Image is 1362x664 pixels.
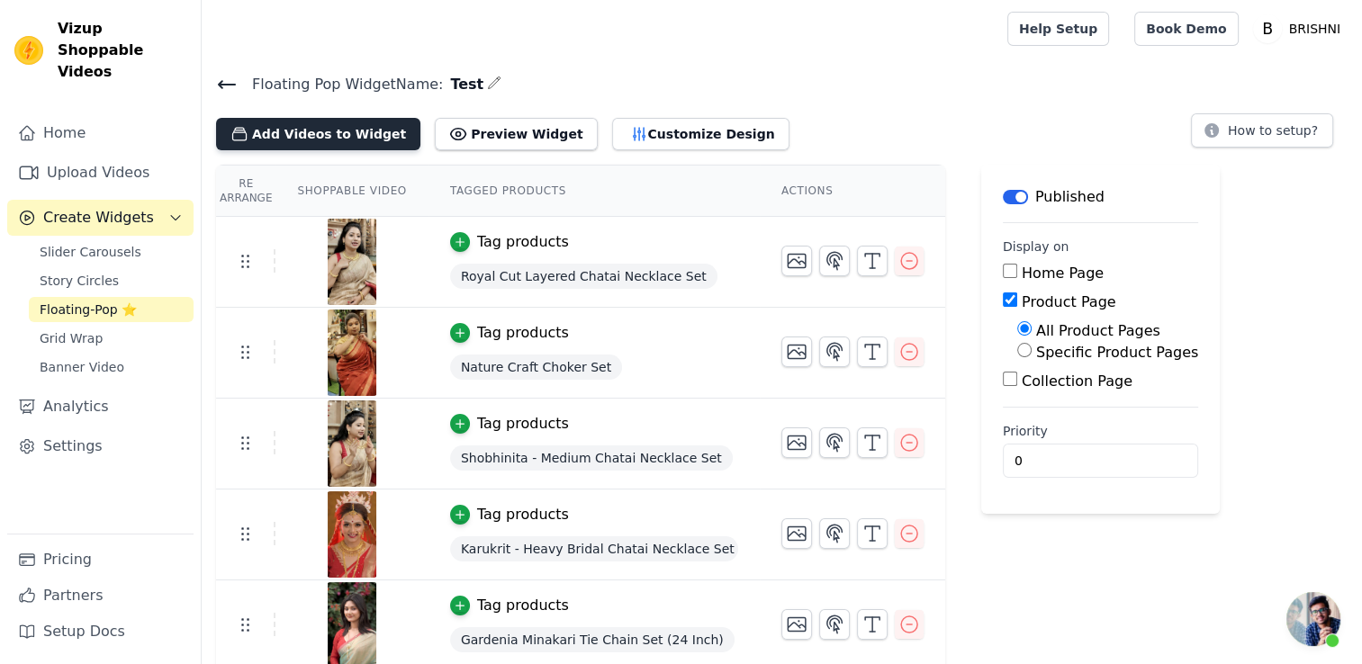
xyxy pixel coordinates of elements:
span: Test [443,74,483,95]
label: All Product Pages [1036,322,1160,339]
button: Tag products [450,413,569,435]
a: Banner Video [29,354,194,380]
span: Banner Video [40,358,124,376]
button: Create Widgets [7,200,194,236]
label: Collection Page [1022,372,1132,390]
p: Published [1035,186,1105,208]
a: Story Circles [29,268,194,293]
label: Product Page [1022,293,1116,310]
span: Slider Carousels [40,243,141,261]
button: Change Thumbnail [781,518,812,549]
button: Tag products [450,504,569,525]
span: Grid Wrap [40,329,103,347]
p: BRISHNI [1282,13,1348,45]
label: Home Page [1022,265,1104,282]
div: Tag products [477,595,569,616]
span: Floating Pop Widget Name: [238,74,443,95]
a: Partners [7,578,194,614]
span: Royal Cut Layered Chatai Necklace Set [450,264,717,289]
a: Floating-Pop ⭐ [29,297,194,322]
a: Home [7,115,194,151]
a: Settings [7,428,194,464]
a: Open chat [1286,592,1340,646]
th: Re Arrange [216,166,275,217]
img: Vizup [14,36,43,65]
button: Tag products [450,322,569,344]
a: How to setup? [1191,126,1333,143]
button: Tag products [450,595,569,616]
span: Story Circles [40,272,119,290]
span: Karukrit - Heavy Bridal Chatai Necklace Set [450,536,738,561]
span: Shobhinita - Medium Chatai Necklace Set [450,445,733,471]
img: vizup-images-a175.png [327,491,377,578]
button: Tag products [450,231,569,253]
div: Edit Name [487,72,501,96]
a: Upload Videos [7,155,194,191]
label: Priority [1003,422,1198,440]
button: Add Videos to Widget [216,118,420,150]
legend: Display on [1003,238,1069,256]
a: Setup Docs [7,614,194,650]
label: Specific Product Pages [1036,344,1198,361]
th: Tagged Products [428,166,760,217]
img: vizup-images-be16.png [327,310,377,396]
button: Change Thumbnail [781,427,812,458]
img: vizup-images-a5dc.png [327,400,377,487]
button: Customize Design [612,118,789,150]
span: Create Widgets [43,207,154,229]
button: Change Thumbnail [781,246,812,276]
th: Shoppable Video [275,166,428,217]
a: Analytics [7,389,194,425]
div: Tag products [477,504,569,525]
img: vizup-images-2471.png [327,219,377,305]
div: Tag products [477,231,569,253]
text: B [1262,20,1273,38]
button: Preview Widget [435,118,597,150]
span: Nature Craft Choker Set [450,354,622,380]
a: Grid Wrap [29,326,194,351]
span: Vizup Shoppable Videos [58,18,186,83]
a: Book Demo [1134,12,1238,46]
span: Floating-Pop ⭐ [40,301,137,319]
div: Tag products [477,322,569,344]
th: Actions [760,166,945,217]
button: How to setup? [1191,113,1333,148]
div: Tag products [477,413,569,435]
a: Slider Carousels [29,239,194,265]
span: Gardenia Minakari Tie Chain Set (24 Inch) [450,627,735,652]
a: Pricing [7,542,194,578]
button: Change Thumbnail [781,336,812,367]
button: B BRISHNI [1253,13,1348,45]
a: Help Setup [1007,12,1109,46]
button: Change Thumbnail [781,609,812,640]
